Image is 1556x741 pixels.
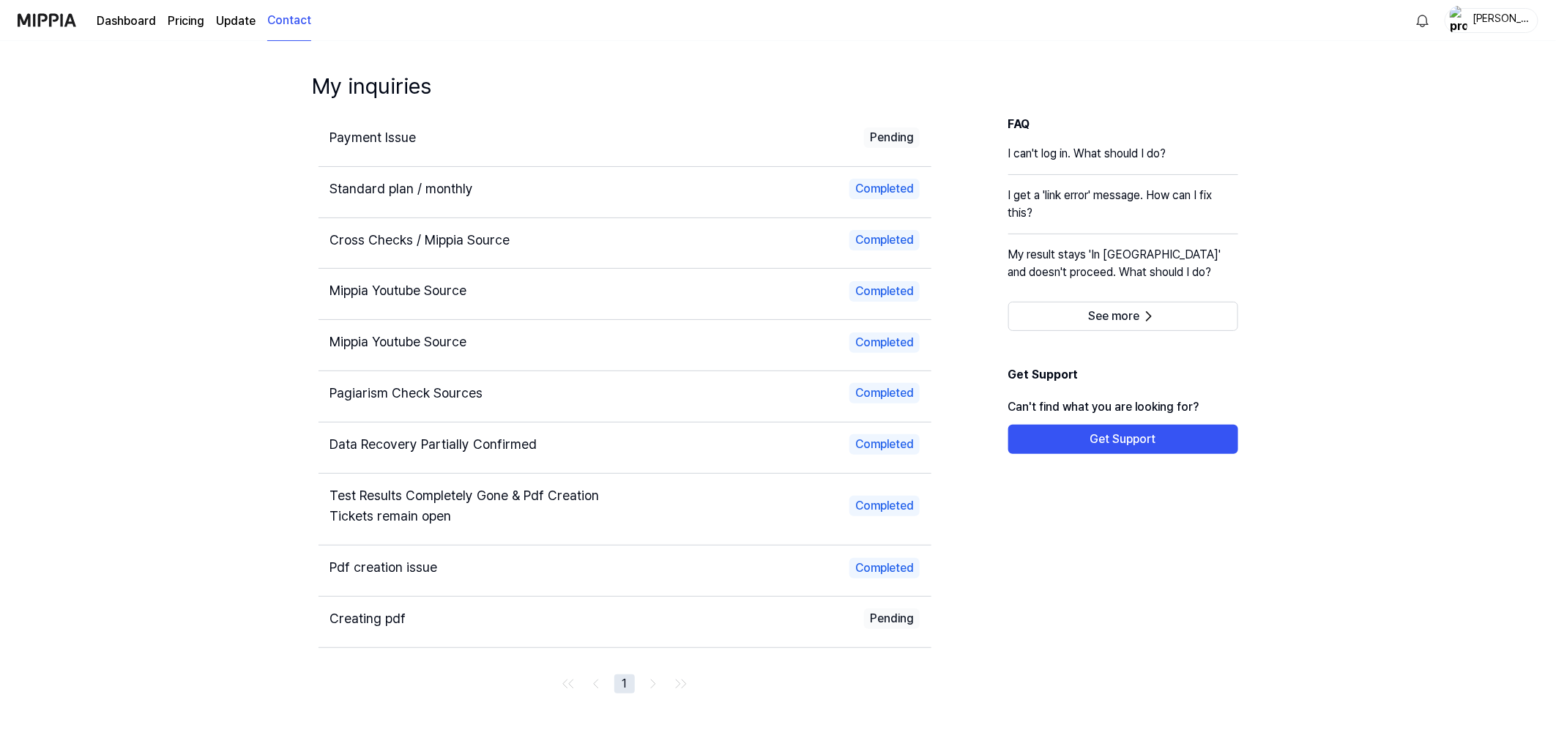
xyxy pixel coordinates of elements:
[864,127,920,148] div: Pending
[330,181,474,196] span: Standard plan / monthly
[849,179,920,199] div: Completed
[849,383,920,403] div: Completed
[1008,425,1238,454] button: Get Support
[330,488,600,524] span: Test Results Completely Gone & Pdf Creation Tickets remain open
[330,130,417,145] span: Payment Issue
[330,232,510,247] span: Cross Checks / Mippia Source
[1008,366,1238,390] h1: Get Support
[1008,390,1238,425] p: Can't find what you are looking for?
[330,436,537,452] span: Data Recovery Partially Confirmed
[849,230,920,250] div: Completed
[267,1,311,41] a: Contact
[1008,187,1238,234] a: I get a 'link error' message. How can I fix this?
[330,283,467,298] span: Mippia Youtube Source
[330,559,438,575] span: Pdf creation issue
[849,332,920,353] div: Completed
[614,674,635,693] button: 1
[1008,302,1238,331] button: See more
[1008,145,1238,174] a: I can't log in. What should I do?
[864,608,920,629] div: Pending
[849,434,920,455] div: Completed
[1089,309,1140,324] span: See more
[1008,309,1238,323] a: See more
[849,558,920,578] div: Completed
[1472,12,1529,28] div: [PERSON_NAME]
[168,12,204,30] a: Pricing
[1008,246,1238,293] a: My result stays 'In [GEOGRAPHIC_DATA]' and doesn't proceed. What should I do?
[1008,116,1238,133] h3: FAQ
[216,12,256,30] a: Update
[330,385,483,401] span: Pagiarism Check Sources
[1008,432,1238,446] a: Get Support
[97,12,156,30] a: Dashboard
[313,70,432,101] h1: My inquiries
[849,281,920,302] div: Completed
[330,611,406,626] span: Creating pdf
[1414,12,1432,29] img: 알림
[849,496,920,516] div: Completed
[330,334,467,349] span: Mippia Youtube Source
[1445,8,1538,33] button: profile[PERSON_NAME]
[1450,6,1467,35] img: profile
